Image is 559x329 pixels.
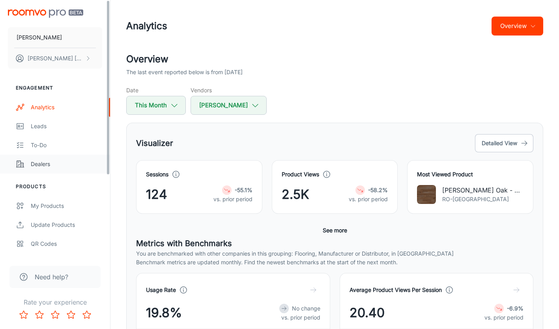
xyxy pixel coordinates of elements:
[31,141,102,150] div: To-do
[320,223,350,237] button: See more
[63,307,79,323] button: Rate 4 star
[31,122,102,131] div: Leads
[442,185,523,195] p: [PERSON_NAME] Oak - Cottage - White Oak
[8,48,102,69] button: [PERSON_NAME] [PERSON_NAME]
[349,195,388,204] p: vs. prior period
[191,86,267,94] h5: Vendors
[32,307,47,323] button: Rate 2 star
[191,96,267,115] button: [PERSON_NAME]
[28,54,83,63] p: [PERSON_NAME] [PERSON_NAME]
[282,185,309,204] span: 2.5K
[136,258,533,267] p: Benchmark metrics are updated monthly. Find the newest benchmarks at the start of the next month.
[126,96,186,115] button: This Month
[17,33,62,42] p: [PERSON_NAME]
[235,187,252,193] strong: -55.1%
[79,307,95,323] button: Rate 5 star
[126,86,186,94] h5: Date
[31,103,102,112] div: Analytics
[350,303,385,322] span: 20.40
[146,303,182,322] span: 19.8%
[292,305,320,312] span: No change
[126,19,167,33] h1: Analytics
[507,305,523,312] strong: -6.9%
[484,313,523,322] p: vs. prior period
[213,195,252,204] p: vs. prior period
[136,137,173,149] h5: Visualizer
[475,134,533,152] button: Detailed View
[146,185,167,204] span: 124
[31,221,102,229] div: Update Products
[8,9,83,18] img: Roomvo PRO Beta
[368,187,388,193] strong: -58.2%
[279,313,320,322] p: vs. prior period
[8,27,102,48] button: [PERSON_NAME]
[282,170,319,179] h4: Product Views
[417,185,436,204] img: Watson Oak - Cottage - White Oak
[31,239,102,248] div: QR Codes
[350,286,442,294] h4: Average Product Views Per Session
[31,160,102,168] div: Dealers
[126,52,543,66] h2: Overview
[442,195,523,204] p: RO-[GEOGRAPHIC_DATA]
[35,272,68,282] span: Need help?
[16,307,32,323] button: Rate 1 star
[146,170,168,179] h4: Sessions
[136,249,533,258] p: You are benchmarked with other companies in this grouping: Flooring, Manufacturer or Distributor,...
[31,202,102,210] div: My Products
[47,307,63,323] button: Rate 3 star
[492,17,543,36] button: Overview
[136,237,533,249] h5: Metrics with Benchmarks
[6,297,104,307] p: Rate your experience
[146,286,176,294] h4: Usage Rate
[126,68,243,77] p: The last event reported below is from [DATE]
[417,170,523,179] h4: Most Viewed Product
